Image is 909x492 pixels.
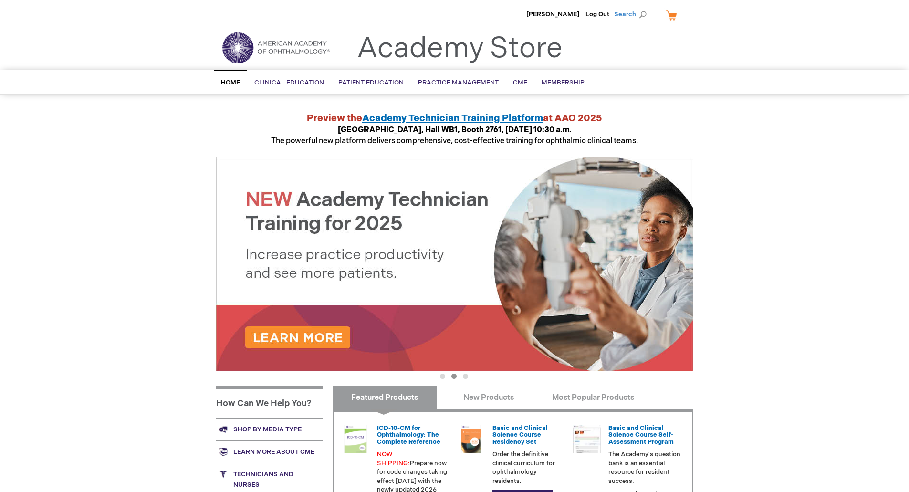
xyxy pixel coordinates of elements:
[463,374,468,379] button: 3 of 3
[440,374,445,379] button: 1 of 3
[333,386,437,409] a: Featured Products
[377,424,440,446] a: ICD-10-CM for Ophthalmology: The Complete Reference
[307,113,602,124] strong: Preview the at AAO 2025
[573,425,601,453] img: bcscself_20.jpg
[492,450,565,485] p: Order the definitive clinical curriculum for ophthalmology residents.
[271,126,638,146] span: The powerful new platform delivers comprehensive, cost-effective training for ophthalmic clinical...
[377,450,410,467] font: NOW SHIPPING:
[614,5,650,24] span: Search
[451,374,457,379] button: 2 of 3
[338,79,404,86] span: Patient Education
[608,450,681,485] p: The Academy's question bank is an essential resource for resident success.
[542,79,585,86] span: Membership
[341,425,370,453] img: 0120008u_42.png
[221,79,240,86] span: Home
[216,386,323,418] h1: How Can We Help You?
[457,425,485,453] img: 02850963u_47.png
[362,113,543,124] a: Academy Technician Training Platform
[585,10,609,18] a: Log Out
[526,10,579,18] a: [PERSON_NAME]
[418,79,499,86] span: Practice Management
[608,424,674,446] a: Basic and Clinical Science Course Self-Assessment Program
[513,79,527,86] span: CME
[492,424,548,446] a: Basic and Clinical Science Course Residency Set
[216,418,323,440] a: Shop by media type
[541,386,645,409] a: Most Popular Products
[437,386,541,409] a: New Products
[254,79,324,86] span: Clinical Education
[338,126,572,135] strong: [GEOGRAPHIC_DATA], Hall WB1, Booth 2761, [DATE] 10:30 a.m.
[357,31,563,66] a: Academy Store
[216,440,323,463] a: Learn more about CME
